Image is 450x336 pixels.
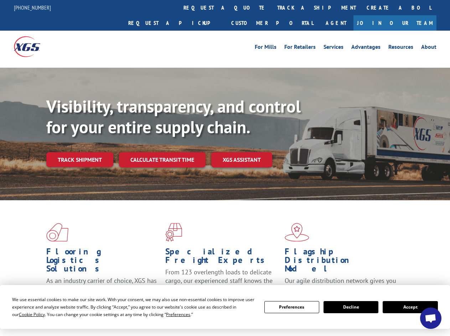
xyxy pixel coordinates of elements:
a: Agent [319,15,353,31]
a: [PHONE_NUMBER] [14,4,51,11]
a: About [421,44,436,52]
button: Preferences [264,301,319,313]
b: Visibility, transparency, and control for your entire supply chain. [46,95,301,138]
button: Decline [324,301,378,313]
img: xgs-icon-total-supply-chain-intelligence-red [46,223,68,242]
a: Services [324,44,343,52]
h1: Flagship Distribution Model [285,247,398,276]
a: Open chat [420,307,441,329]
a: Join Our Team [353,15,436,31]
a: XGS ASSISTANT [211,152,272,167]
img: xgs-icon-focused-on-flooring-red [165,223,182,242]
a: Request a pickup [123,15,226,31]
span: Our agile distribution network gives you nationwide inventory management on demand. [285,276,396,302]
a: Track shipment [46,152,113,167]
img: xgs-icon-flagship-distribution-model-red [285,223,309,242]
span: Cookie Policy [19,311,45,317]
p: From 123 overlength loads to delicate cargo, our experienced staff knows the best way to move you... [165,268,279,300]
button: Accept [383,301,438,313]
h1: Specialized Freight Experts [165,247,279,268]
span: As an industry carrier of choice, XGS has brought innovation and dedication to flooring logistics... [46,276,157,302]
div: We use essential cookies to make our site work. With your consent, we may also use non-essential ... [12,296,255,318]
a: For Mills [255,44,276,52]
span: Preferences [166,311,190,317]
a: Customer Portal [226,15,319,31]
a: For Retailers [284,44,316,52]
h1: Flooring Logistics Solutions [46,247,160,276]
a: Resources [388,44,413,52]
a: Advantages [351,44,381,52]
a: Calculate transit time [119,152,206,167]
